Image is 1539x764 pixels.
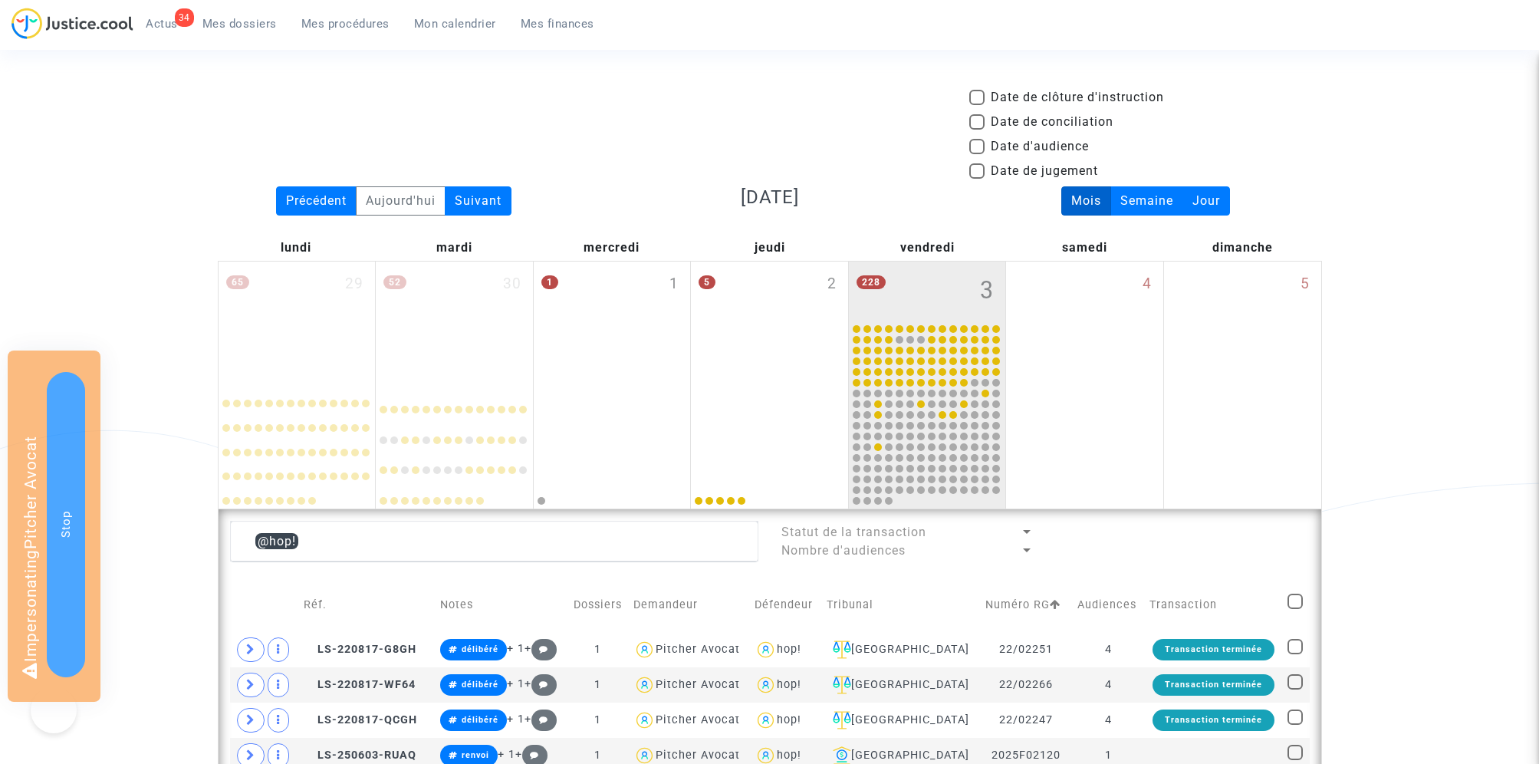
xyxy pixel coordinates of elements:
td: 1 [567,667,628,703]
div: Pitcher Avocat [656,713,740,726]
div: Pitcher Avocat [656,678,740,691]
div: mardi septembre 30, 52 events, click to expand [376,262,533,383]
span: 228 [857,275,886,289]
img: icon-user.svg [633,639,656,661]
span: 1 [669,273,679,295]
td: Numéro RG [980,578,1072,632]
td: Défendeur [749,578,820,632]
img: icon-user.svg [633,674,656,696]
a: Mes finances [508,12,607,35]
iframe: Help Scout Beacon - Open [31,687,77,733]
td: 1 [567,632,628,667]
td: Réf. [298,578,435,632]
span: Mes procédures [301,17,390,31]
span: 65 [226,275,249,289]
span: + [525,713,557,726]
img: icon-faciliter-sm.svg [833,641,851,659]
button: Stop [47,372,85,677]
span: LS-250603-RUAQ [304,749,416,762]
div: samedi [1006,235,1164,261]
div: hop! [777,643,801,656]
span: LS-220817-WF64 [304,678,416,691]
div: jeudi [691,235,849,261]
img: icon-user.svg [633,710,656,732]
span: 2 [827,273,837,295]
span: renvoi [462,750,489,760]
td: 1 [567,703,628,738]
span: LS-220817-QCGH [304,713,417,726]
div: hop! [777,678,801,691]
span: Actus [146,17,178,31]
span: 29 [345,273,363,295]
div: Suivant [445,186,511,216]
div: Jour [1182,186,1230,216]
div: mercredi [533,235,691,261]
div: Transaction terminée [1153,639,1274,660]
div: hop! [777,749,801,762]
span: + [525,642,557,655]
span: LS-220817-G8GH [304,643,416,656]
span: + 1 [507,642,525,655]
td: Notes [435,578,567,632]
span: + 1 [498,748,515,761]
div: dimanche [1164,235,1322,261]
span: 52 [383,275,406,289]
span: Date d'audience [991,137,1089,156]
span: 1 [541,275,558,289]
div: vendredi octobre 3, 228 events, click to expand [849,262,1006,321]
a: Mon calendrier [402,12,508,35]
img: jc-logo.svg [12,8,133,39]
td: 4 [1072,667,1144,703]
div: [GEOGRAPHIC_DATA] [827,641,975,659]
span: 5 [1301,273,1310,295]
div: lundi [218,235,376,261]
span: Mon calendrier [414,17,496,31]
div: Aujourd'hui [356,186,446,216]
td: 22/02251 [980,632,1072,667]
div: Transaction terminée [1153,674,1274,696]
td: Tribunal [821,578,980,632]
span: Statut de la transaction [781,525,926,539]
div: [GEOGRAPHIC_DATA] [827,676,975,694]
td: 22/02266 [980,667,1072,703]
span: 5 [699,275,715,289]
span: + [525,677,557,690]
div: mercredi octobre 1, One event, click to expand [534,262,691,383]
span: + [515,748,548,761]
span: 3 [980,273,994,308]
span: 30 [503,273,521,295]
a: Mes dossiers [190,12,289,35]
span: Nombre d'audiences [781,543,906,558]
a: 34Actus [133,12,190,35]
span: + 1 [507,677,525,690]
td: Demandeur [628,578,749,632]
a: Mes procédures [289,12,402,35]
img: icon-faciliter-sm.svg [833,676,851,694]
span: Mes dossiers [202,17,277,31]
div: dimanche octobre 5 [1164,262,1321,509]
img: icon-user.svg [755,710,777,732]
div: Transaction terminée [1153,710,1274,731]
div: lundi septembre 29, 65 events, click to expand [219,262,376,383]
div: Pitcher Avocat [656,643,740,656]
div: Précédent [276,186,357,216]
span: Date de clôture d'instruction [991,88,1164,107]
div: 34 [175,8,194,27]
div: vendredi [848,235,1006,261]
span: + 1 [507,713,525,726]
div: Pitcher Avocat [656,749,740,762]
div: samedi octobre 4 [1006,262,1163,509]
span: Mes finances [521,17,594,31]
span: 4 [1143,273,1152,295]
td: Audiences [1072,578,1144,632]
div: [GEOGRAPHIC_DATA] [827,711,975,729]
td: Dossiers [567,578,628,632]
span: Stop [59,511,73,538]
img: icon-user.svg [755,674,777,696]
span: Date de conciliation [991,113,1113,131]
div: jeudi octobre 2, 5 events, click to expand [691,262,848,383]
td: 22/02247 [980,703,1072,738]
img: icon-user.svg [755,639,777,661]
span: délibéré [462,715,498,725]
span: Date de jugement [991,162,1098,180]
